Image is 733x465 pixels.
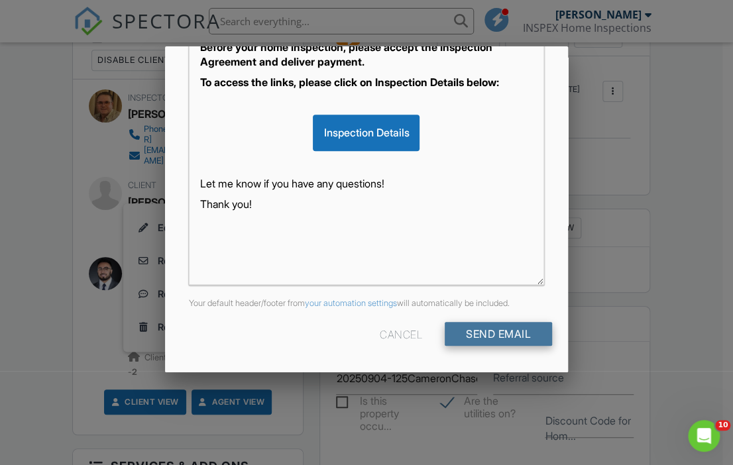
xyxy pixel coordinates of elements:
[313,126,420,139] a: Inspection Details
[688,420,720,452] iframe: Intercom live chat
[200,197,533,211] p: Thank you!
[200,76,499,89] strong: To access the links, please click on Inspection Details below:
[200,176,533,191] p: Let me know if you have any questions!
[715,420,730,431] span: 10
[181,298,552,309] div: Your default header/footer from will automatically be included.
[313,115,420,150] div: Inspection Details
[305,298,397,308] a: your automation settings
[380,322,422,346] div: Cancel
[445,322,552,346] input: Send Email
